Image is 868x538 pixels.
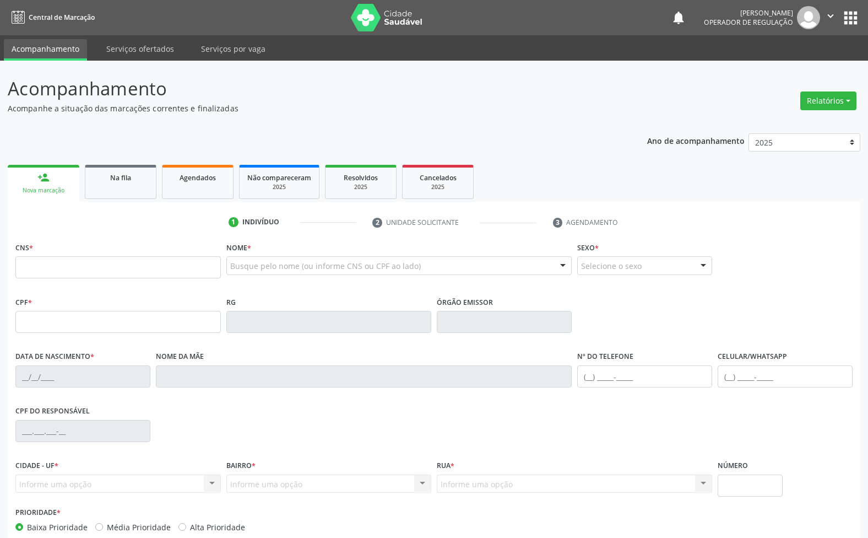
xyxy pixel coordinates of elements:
[15,294,32,311] label: CPF
[820,6,841,29] button: 
[344,173,378,182] span: Resolvidos
[190,521,245,533] label: Alta Prioridade
[15,239,33,256] label: CNS
[8,8,95,26] a: Central de Marcação
[800,92,856,110] button: Relatórios
[226,239,251,256] label: Nome
[671,10,686,25] button: notifications
[797,6,820,29] img: img
[37,171,50,184] div: person_add
[4,39,87,61] a: Acompanhamento
[420,173,457,182] span: Cancelados
[824,10,837,22] i: 
[718,365,853,388] input: (__) _____-_____
[15,458,58,475] label: Cidade - UF
[247,183,311,191] div: 2025
[15,420,150,442] input: ___.___.___-__
[8,75,605,103] p: Acompanhamento
[718,348,787,365] label: Celular/WhatsApp
[15,348,94,365] label: Data de nascimento
[577,348,633,365] label: Nº do Telefone
[437,294,493,311] label: Órgão emissor
[704,8,793,18] div: [PERSON_NAME]
[107,521,171,533] label: Média Prioridade
[242,217,279,227] div: Indivíduo
[647,133,745,147] p: Ano de acompanhamento
[333,183,388,191] div: 2025
[718,458,748,475] label: Número
[577,365,712,388] input: (__) _____-_____
[577,239,599,256] label: Sexo
[15,403,90,420] label: CPF do responsável
[156,348,204,365] label: Nome da mãe
[8,103,605,114] p: Acompanhe a situação das marcações correntes e finalizadas
[193,39,273,58] a: Serviços por vaga
[229,217,238,227] div: 1
[180,173,216,182] span: Agendados
[27,521,88,533] label: Baixa Prioridade
[230,260,421,272] span: Busque pelo nome (ou informe CNS ou CPF ao lado)
[581,260,642,272] span: Selecione o sexo
[247,173,311,182] span: Não compareceram
[226,458,256,475] label: Bairro
[841,8,860,28] button: apps
[110,173,131,182] span: Na fila
[437,458,454,475] label: Rua
[410,183,465,191] div: 2025
[226,294,236,311] label: RG
[15,186,72,195] div: Nova marcação
[15,365,150,388] input: __/__/____
[704,18,793,27] span: Operador de regulação
[99,39,182,58] a: Serviços ofertados
[29,13,95,22] span: Central de Marcação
